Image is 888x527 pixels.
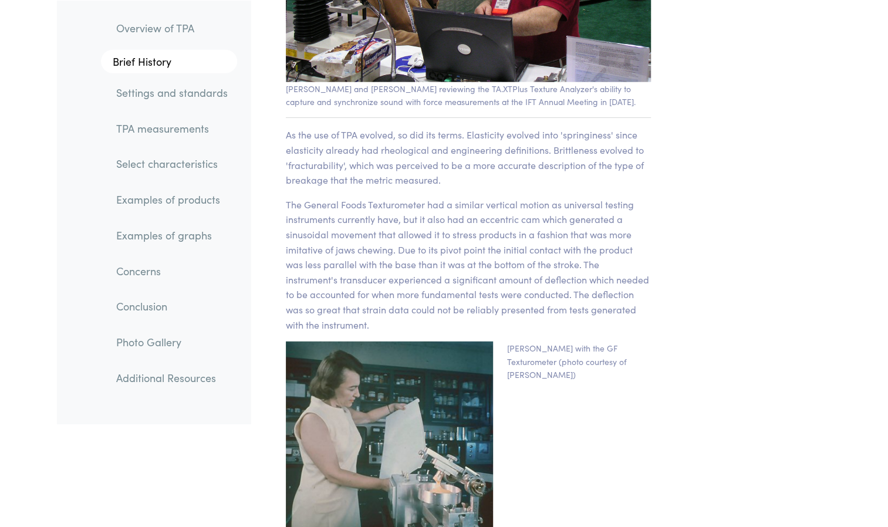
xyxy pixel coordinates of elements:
p: [PERSON_NAME] and [PERSON_NAME] reviewing the TA.XTPlus Texture Analyzer's ability to capture and... [286,82,651,109]
a: Examples of products [107,186,237,213]
a: Additional Resources [107,364,237,391]
p: The General Foods Texturometer had a similar vertical motion as universal testing instruments cur... [286,197,651,332]
a: Brief History [101,50,237,73]
a: Examples of graphs [107,221,237,248]
p: As the use of TPA evolved, so did its terms. Elasticity evolved into 'springiness' since elastici... [286,127,651,187]
a: Select characteristics [107,150,237,177]
a: Settings and standards [107,79,237,106]
a: Photo Gallery [107,328,237,355]
a: Concerns [107,257,237,284]
a: Conclusion [107,293,237,320]
a: TPA measurements [107,114,237,141]
a: Overview of TPA [107,14,237,41]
